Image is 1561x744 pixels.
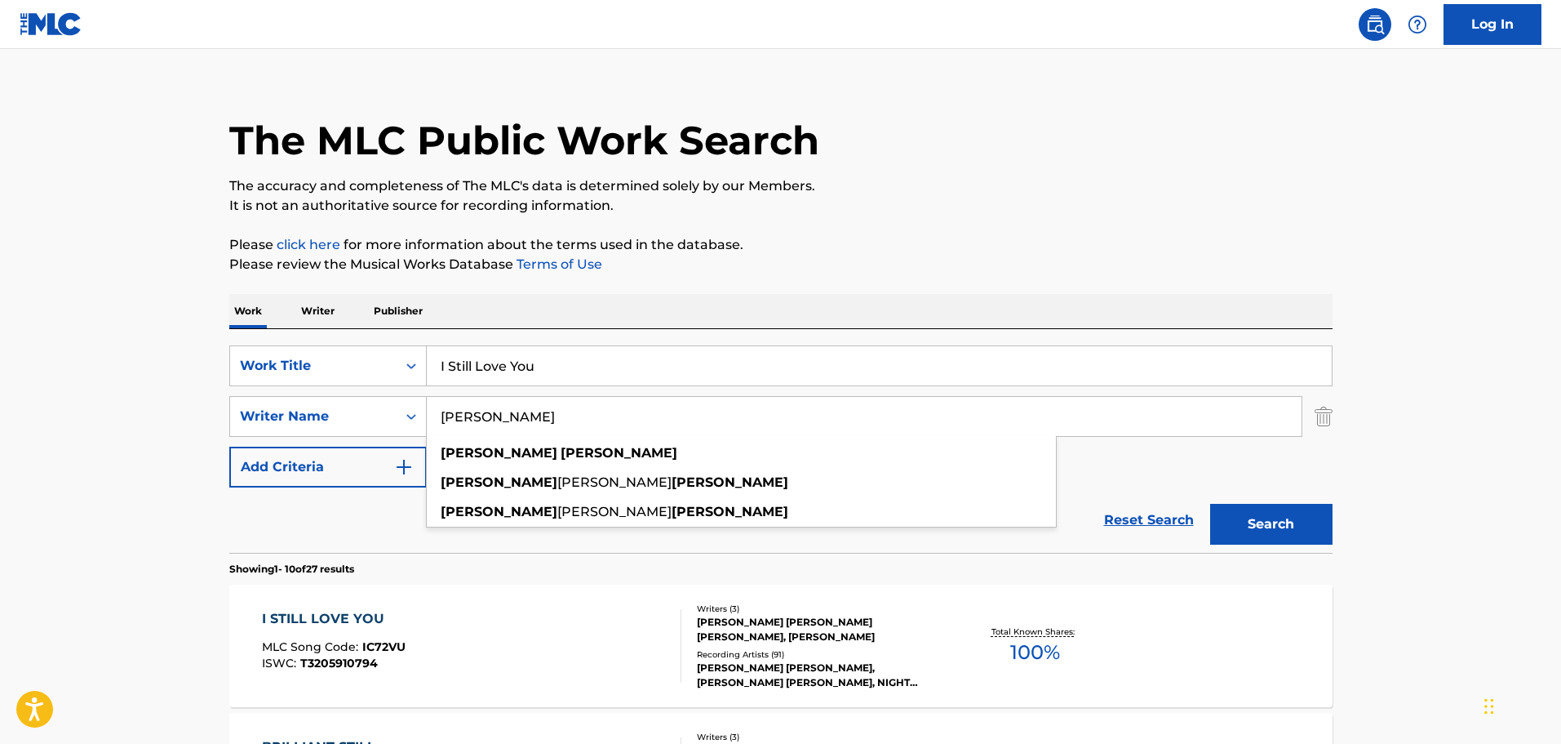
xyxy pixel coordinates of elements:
[229,447,427,488] button: Add Criteria
[262,639,362,654] span: MLC Song Code :
[672,504,788,519] strong: [PERSON_NAME]
[697,661,943,690] div: [PERSON_NAME] [PERSON_NAME], [PERSON_NAME] [PERSON_NAME], NIGHT TRAVELER, [PERSON_NAME], [PERSON_...
[561,445,677,461] strong: [PERSON_NAME]
[229,255,1333,274] p: Please review the Musical Works Database
[240,356,387,376] div: Work Title
[441,504,557,519] strong: [PERSON_NAME]
[262,656,300,670] span: ISWC :
[296,294,339,328] p: Writer
[20,12,82,36] img: MLC Logo
[697,603,943,615] div: Writers ( 3 )
[1010,638,1060,667] span: 100 %
[229,116,819,165] h1: The MLC Public Work Search
[394,457,414,477] img: 9d2ae6d4665cec9f34b9.svg
[1484,682,1494,731] div: Drag
[1401,8,1434,41] div: Help
[441,445,557,461] strong: [PERSON_NAME]
[240,407,387,426] div: Writer Name
[277,237,340,252] a: click here
[229,176,1333,196] p: The accuracy and completeness of The MLC's data is determined solely by our Members.
[1443,4,1541,45] a: Log In
[441,474,557,490] strong: [PERSON_NAME]
[229,585,1333,707] a: I STILL LOVE YOUMLC Song Code:IC72VUISWC:T3205910794Writers (3)[PERSON_NAME] [PERSON_NAME] [PERSO...
[362,639,406,654] span: IC72VU
[229,196,1333,216] p: It is not an authoritative source for recording information.
[697,648,943,661] div: Recording Artists ( 91 )
[1479,666,1561,744] iframe: Chat Widget
[369,294,428,328] p: Publisher
[1365,15,1385,34] img: search
[229,235,1333,255] p: Please for more information about the terms used in the database.
[557,474,672,490] span: [PERSON_NAME]
[1210,504,1333,545] button: Search
[229,294,267,328] p: Work
[229,345,1333,553] form: Search Form
[697,615,943,644] div: [PERSON_NAME] [PERSON_NAME] [PERSON_NAME], [PERSON_NAME]
[513,256,602,272] a: Terms of Use
[300,656,378,670] span: T3205910794
[229,562,354,577] p: Showing 1 - 10 of 27 results
[672,474,788,490] strong: [PERSON_NAME]
[1408,15,1427,34] img: help
[557,504,672,519] span: [PERSON_NAME]
[697,731,943,743] div: Writers ( 3 )
[1359,8,1391,41] a: Public Search
[1096,502,1202,538] a: Reset Search
[991,626,1079,638] p: Total Known Shares:
[1315,396,1333,437] img: Delete Criterion
[262,609,406,629] div: I STILL LOVE YOU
